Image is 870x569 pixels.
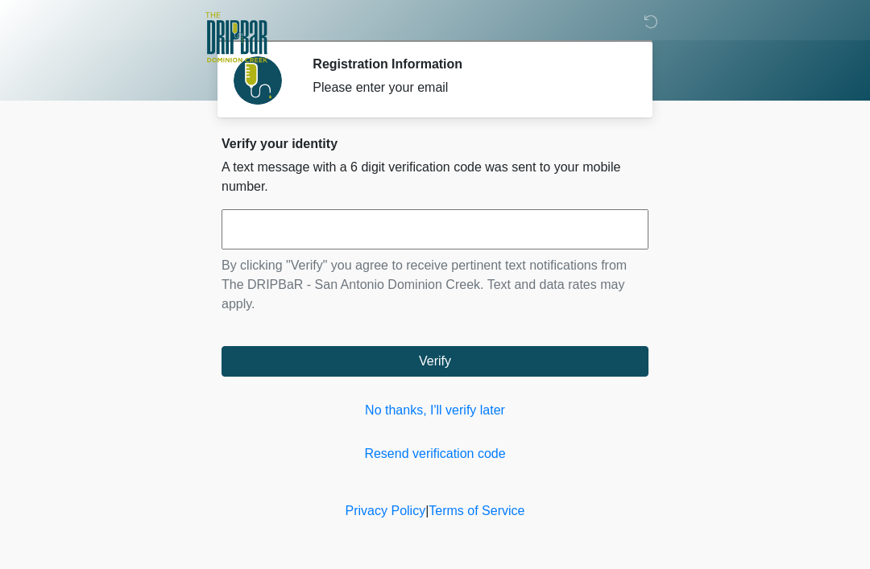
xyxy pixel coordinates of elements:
p: By clicking "Verify" you agree to receive pertinent text notifications from The DRIPBaR - San Ant... [222,256,648,314]
a: No thanks, I'll verify later [222,401,648,420]
a: Privacy Policy [346,504,426,517]
img: Agent Avatar [234,56,282,105]
div: Please enter your email [313,78,624,97]
h2: Verify your identity [222,136,648,151]
p: A text message with a 6 digit verification code was sent to your mobile number. [222,158,648,196]
button: Verify [222,346,648,377]
img: The DRIPBaR - San Antonio Dominion Creek Logo [205,12,267,65]
a: Terms of Service [429,504,524,517]
a: | [425,504,429,517]
a: Resend verification code [222,444,648,464]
